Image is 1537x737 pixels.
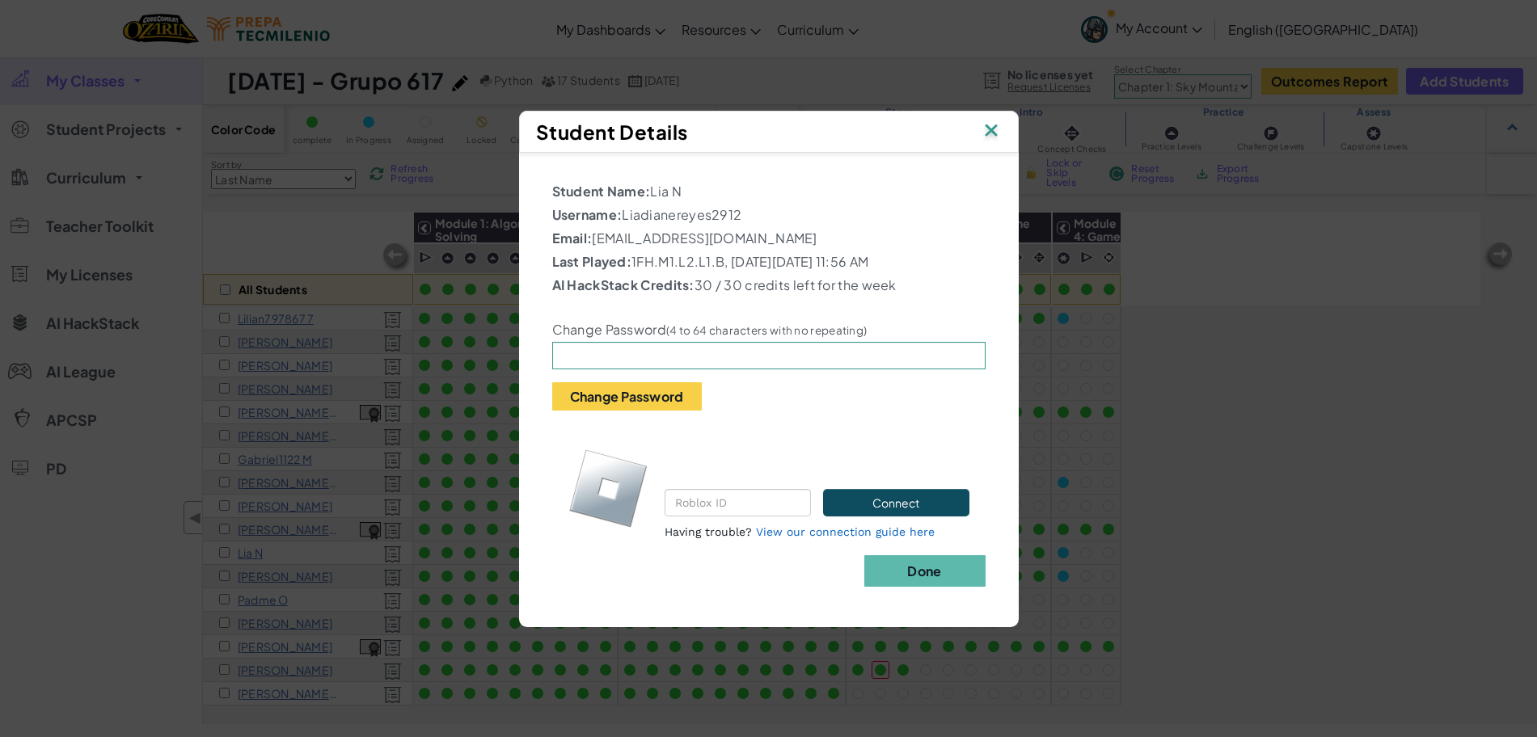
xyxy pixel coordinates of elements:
[552,382,702,411] button: Change Password
[568,449,648,529] img: roblox-logo.svg
[536,120,688,144] span: Student Details
[552,322,868,338] label: Change Password
[823,489,969,516] button: Connect
[552,205,986,225] p: Liadianereyes2912
[665,489,811,516] input: Roblox ID
[552,230,593,246] b: Email:
[552,229,986,248] p: [EMAIL_ADDRESS][DOMAIN_NAME]
[552,253,632,270] b: Last Played:
[552,252,986,272] p: 1FH.M1.L2.L1.B, [DATE][DATE] 11:56 AM
[864,555,986,587] button: Done
[756,525,935,538] a: View our connection guide here
[981,120,1002,144] img: IconClose.svg
[552,182,986,201] p: Lia N
[552,276,695,293] b: AI HackStack Credits:
[665,439,969,478] p: Connect the student's CodeCombat and Roblox accounts.
[552,183,651,200] b: Student Name:
[907,562,941,579] b: Done
[552,276,986,295] p: 30 / 30 credits left for the week
[666,323,867,337] small: (4 to 64 characters with no repeating)
[665,525,752,538] span: Having trouble?
[552,206,623,223] b: Username:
